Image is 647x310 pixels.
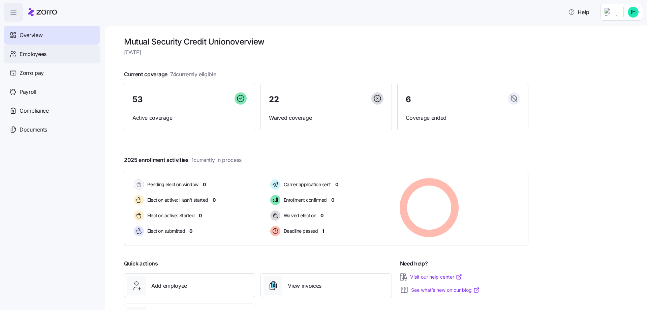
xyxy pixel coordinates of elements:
[203,181,206,188] span: 0
[132,114,247,122] span: Active coverage
[605,8,618,16] img: Employer logo
[288,282,321,290] span: View invoices
[199,212,202,219] span: 0
[189,228,192,234] span: 0
[400,259,428,268] span: Need help?
[145,228,185,234] span: Election submitted
[145,181,198,188] span: Pending election window
[20,50,47,58] span: Employees
[406,95,411,104] span: 6
[282,228,318,234] span: Deadline passed
[145,212,194,219] span: Election active: Started
[20,125,47,134] span: Documents
[124,259,158,268] span: Quick actions
[322,228,324,234] span: 1
[4,45,100,63] a: Employees
[20,69,44,77] span: Zorro pay
[282,181,331,188] span: Carrier application sent
[282,212,316,219] span: Waived election
[563,5,595,19] button: Help
[132,95,143,104] span: 53
[406,114,520,122] span: Coverage ended
[213,197,216,203] span: 0
[20,88,36,96] span: Payroll
[411,287,480,293] a: See what’s new on our blog
[410,274,462,280] a: Visit our help center
[20,107,49,115] span: Compliance
[568,8,589,16] span: Help
[628,7,639,18] img: 8c8e6c77ffa765d09eea4464d202a615
[331,197,334,203] span: 0
[170,70,216,79] span: 74 currently eligible
[151,282,187,290] span: Add employee
[124,156,242,164] span: 2025 enrollment activities
[4,82,100,101] a: Payroll
[191,156,242,164] span: 1 currently in process
[4,120,100,139] a: Documents
[269,95,279,104] span: 22
[4,63,100,82] a: Zorro pay
[145,197,208,203] span: Election active: Hasn't started
[124,36,528,47] h1: Mutual Security Credit Union overview
[320,212,323,219] span: 0
[335,181,338,188] span: 0
[20,31,42,39] span: Overview
[282,197,327,203] span: Enrollment confirmed
[4,101,100,120] a: Compliance
[124,48,528,57] span: [DATE]
[124,70,216,79] span: Current coverage
[269,114,383,122] span: Waived coverage
[4,26,100,45] a: Overview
